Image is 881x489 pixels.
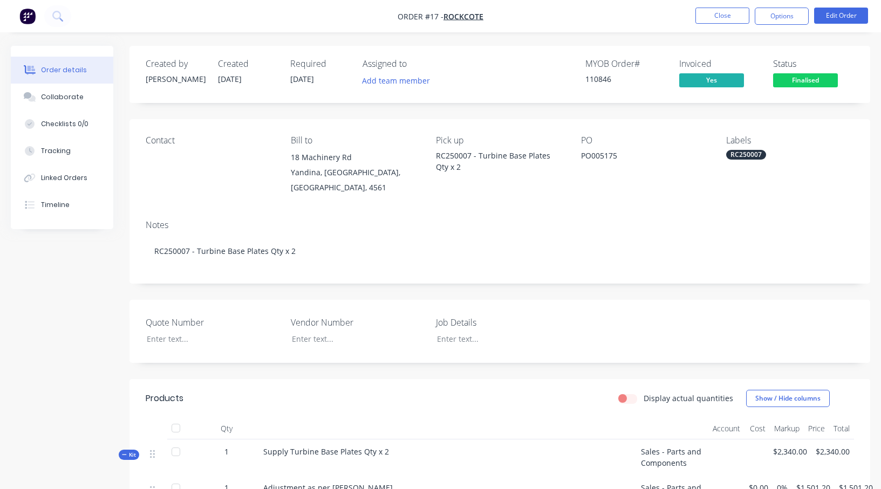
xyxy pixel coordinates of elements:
a: ROCKCOTE [443,11,483,22]
button: Options [755,8,809,25]
div: [PERSON_NAME] [146,73,205,85]
div: Order details [41,65,87,75]
button: Order details [11,57,113,84]
div: Labels [726,135,854,146]
div: Linked Orders [41,173,87,183]
div: MYOB Order # [585,59,666,69]
div: Created by [146,59,205,69]
span: $2,340.00 [816,446,850,457]
div: Created [218,59,277,69]
span: Finalised [773,73,838,87]
span: [DATE] [218,74,242,84]
div: Pick up [436,135,564,146]
img: Factory [19,8,36,24]
span: Order #17 - [398,11,443,22]
div: Status [773,59,854,69]
span: 1 [224,446,229,457]
span: Yes [679,73,744,87]
div: Yandina, [GEOGRAPHIC_DATA], [GEOGRAPHIC_DATA], 4561 [291,165,419,195]
div: Account [637,418,745,439]
div: Notes [146,220,854,230]
div: Qty [194,418,259,439]
div: 18 Machinery Rd [291,150,419,165]
button: Add team member [357,73,436,88]
div: RC250007 - Turbine Base Plates Qty x 2 [146,235,854,267]
button: Finalised [773,73,838,89]
div: Total [829,418,855,439]
button: Collaborate [11,84,113,111]
button: Edit Order [814,8,868,24]
div: PO [581,135,709,146]
button: Show / Hide columns [746,390,830,407]
div: Checklists 0/0 [41,119,88,129]
span: $2,340.00 [773,446,807,457]
button: Checklists 0/0 [11,111,113,137]
span: Kit [122,451,136,459]
div: Collaborate [41,92,84,102]
div: Bill to [291,135,419,146]
button: Timeline [11,191,113,218]
div: PO005175 [581,150,709,165]
div: Price [804,418,829,439]
div: RC250007 [726,150,766,160]
div: Contact [146,135,274,146]
button: Tracking [11,137,113,164]
div: Products [146,392,183,405]
div: 110846 [585,73,666,85]
div: Invoiced [679,59,760,69]
div: Tracking [41,146,71,156]
div: Sales - Parts and Components [637,439,745,476]
button: Add team member [363,73,436,88]
div: Kit [119,450,139,460]
div: Timeline [41,200,70,210]
button: Close [695,8,749,24]
div: Required [290,59,350,69]
label: Vendor Number [291,316,426,329]
label: Quote Number [146,316,281,329]
div: 18 Machinery RdYandina, [GEOGRAPHIC_DATA], [GEOGRAPHIC_DATA], 4561 [291,150,419,195]
label: Display actual quantities [644,392,733,404]
label: Job Details [436,316,571,329]
div: Markup [770,418,804,439]
div: Cost [745,418,770,439]
button: Linked Orders [11,164,113,191]
div: RC250007 - Turbine Base Plates Qty x 2 [436,150,564,173]
span: Supply Turbine Base Plates Qty x 2 [263,446,389,457]
span: [DATE] [290,74,314,84]
div: Assigned to [363,59,470,69]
